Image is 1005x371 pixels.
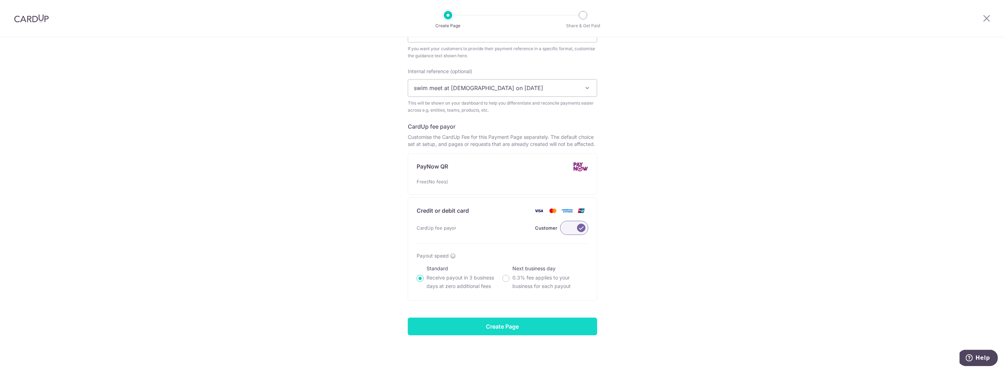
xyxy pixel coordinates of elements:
span: Help [16,5,30,11]
h5: CardUp fee payor [408,122,597,131]
span: If you want your customers to provide their payment reference in a specific format, customise the... [408,45,597,59]
p: PayNow QR [417,162,448,172]
p: Credit or debit card [417,206,469,215]
img: PayNow [573,162,588,172]
span: This will be shown on your dashboard to help you differentiate and reconcile payments easier acro... [408,100,597,114]
img: American Express [560,206,574,215]
p: Next business day [512,265,588,272]
img: Visa [532,206,546,215]
img: CardUp [14,14,49,23]
p: 0.3% fee applies to your business for each payout [512,273,588,290]
input: Create Page [408,318,597,335]
p: Create Page [422,22,474,29]
p: Standard [427,265,502,272]
img: Union Pay [574,206,588,215]
span: CardUp fee payor [417,224,456,232]
span: Free(No fees) [417,177,448,186]
p: Customise the CardUp Fee for this Payment Page separately. The default choice set at setup, and p... [408,134,597,148]
label: Internal reference (optional) [408,68,472,75]
div: Payout speed [417,252,588,259]
p: Receive payout in 3 business days at zero additional fees [427,273,502,290]
p: Share & Get Paid [557,22,609,29]
span: swim meet at sjii on 4 sep 2025 [408,79,597,97]
label: Customer [535,224,557,232]
img: Mastercard [546,206,560,215]
span: swim meet at sjii on 4 sep 2025 [408,79,597,96]
iframe: Opens a widget where you can find more information [960,350,998,367]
